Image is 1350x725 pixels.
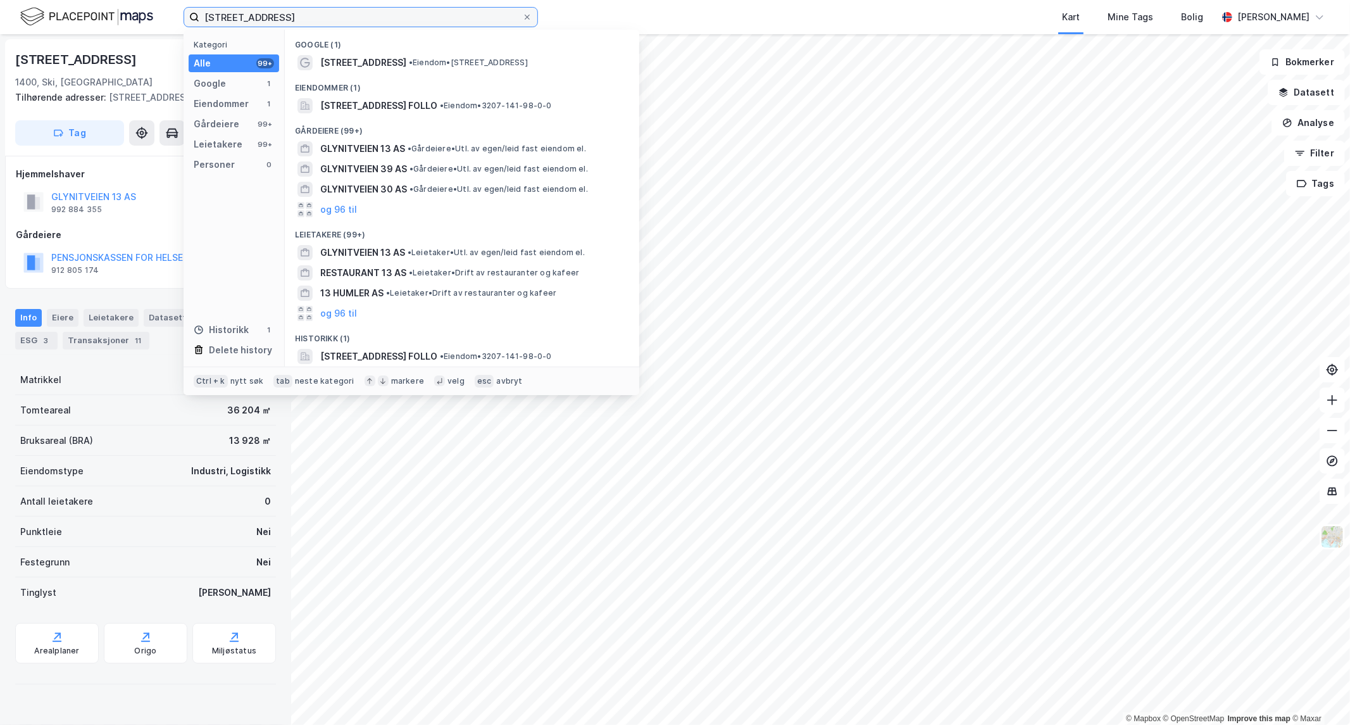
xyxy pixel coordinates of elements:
span: Leietaker • Utl. av egen/leid fast eiendom el. [408,248,585,258]
div: Matrikkel [20,372,61,388]
div: Gårdeiere [16,227,275,243]
span: GLYNITVEIEN 13 AS [320,245,405,260]
span: [STREET_ADDRESS] FOLLO [320,98,437,113]
button: Datasett [1268,80,1345,105]
div: Hjemmelshaver [16,167,275,182]
button: Filter [1284,141,1345,166]
button: Tags [1286,171,1345,196]
div: 99+ [256,139,274,149]
div: Gårdeiere [194,117,239,132]
div: Google [194,76,226,91]
div: Arealplaner [34,646,79,656]
div: 36 204 ㎡ [227,403,271,418]
div: Historikk [194,322,249,337]
div: Leietakere (99+) [285,220,639,243]
div: 1 [264,99,274,109]
span: • [408,144,411,153]
button: og 96 til [320,202,357,217]
iframe: Chat Widget [1287,664,1350,725]
div: tab [273,375,292,388]
div: markere [391,376,424,386]
div: 0 [265,494,271,509]
span: RESTAURANT 13 AS [320,265,406,281]
span: Leietaker • Drift av restauranter og kafeer [409,268,579,278]
div: 99+ [256,58,274,68]
div: Transaksjoner [63,332,149,350]
div: neste kategori [295,376,354,386]
div: Nei [256,555,271,570]
div: Festegrunn [20,555,70,570]
button: Tag [15,120,124,146]
span: [STREET_ADDRESS] FOLLO [320,349,437,364]
div: Eiere [47,309,78,327]
div: Historikk (1) [285,324,639,346]
span: Tilhørende adresser: [15,92,109,103]
div: 13 928 ㎡ [229,433,271,448]
div: Delete history [209,343,272,358]
div: 99+ [256,119,274,129]
span: Gårdeiere • Utl. av egen/leid fast eiendom el. [409,184,588,194]
div: Personer [194,157,235,172]
span: [STREET_ADDRESS] [320,55,406,70]
div: Origo [135,646,157,656]
div: Mine Tags [1108,9,1153,25]
span: Eiendom • [STREET_ADDRESS] [409,58,528,68]
div: 1 [264,79,274,89]
div: 3 [40,334,53,347]
span: Gårdeiere • Utl. av egen/leid fast eiendom el. [408,144,586,154]
span: Gårdeiere • Utl. av egen/leid fast eiendom el. [409,164,588,174]
div: avbryt [496,376,522,386]
div: [PERSON_NAME] [1237,9,1309,25]
div: Eiendommer (1) [285,73,639,96]
span: • [408,248,411,257]
span: Eiendom • 3207-141-98-0-0 [440,351,552,362]
div: Info [15,309,42,327]
div: Nei [256,524,271,539]
div: Eiendomstype [20,463,84,479]
span: GLYNITVEIEN 30 AS [320,182,407,197]
div: 1400, Ski, [GEOGRAPHIC_DATA] [15,75,153,90]
span: • [409,268,413,277]
div: 912 805 174 [51,265,99,275]
div: [PERSON_NAME] [198,585,271,600]
div: Leietakere [84,309,139,327]
div: Ctrl + k [194,375,228,388]
span: • [409,184,413,194]
span: • [409,58,413,67]
div: Punktleie [20,524,62,539]
img: logo.f888ab2527a4732fd821a326f86c7f29.svg [20,6,153,28]
div: nytt søk [230,376,264,386]
span: GLYNITVEIEN 39 AS [320,161,407,177]
div: 0 [264,160,274,170]
div: Bruksareal (BRA) [20,433,93,448]
span: Eiendom • 3207-141-98-0-0 [440,101,552,111]
span: • [440,351,444,361]
div: Alle [194,56,211,71]
div: Kart [1062,9,1080,25]
a: OpenStreetMap [1163,714,1225,723]
div: ESG [15,332,58,350]
span: • [440,101,444,110]
div: [STREET_ADDRESS] [15,49,139,70]
div: Gårdeiere (99+) [285,116,639,139]
div: Kategori [194,40,279,49]
div: 11 [132,334,144,347]
a: Mapbox [1126,714,1161,723]
div: Eiendommer [194,96,249,111]
div: 1 [264,325,274,335]
div: esc [475,375,494,388]
div: 992 884 355 [51,205,102,215]
span: Leietaker • Drift av restauranter og kafeer [386,288,556,298]
div: Datasett [144,309,191,327]
div: Leietakere [194,137,242,152]
div: Tinglyst [20,585,56,600]
span: • [386,288,390,298]
button: Bokmerker [1259,49,1345,75]
div: Bolig [1181,9,1203,25]
div: [STREET_ADDRESS] [15,90,266,105]
div: Google (1) [285,30,639,53]
span: GLYNITVEIEN 13 AS [320,141,405,156]
div: velg [447,376,465,386]
input: Søk på adresse, matrikkel, gårdeiere, leietakere eller personer [199,8,522,27]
